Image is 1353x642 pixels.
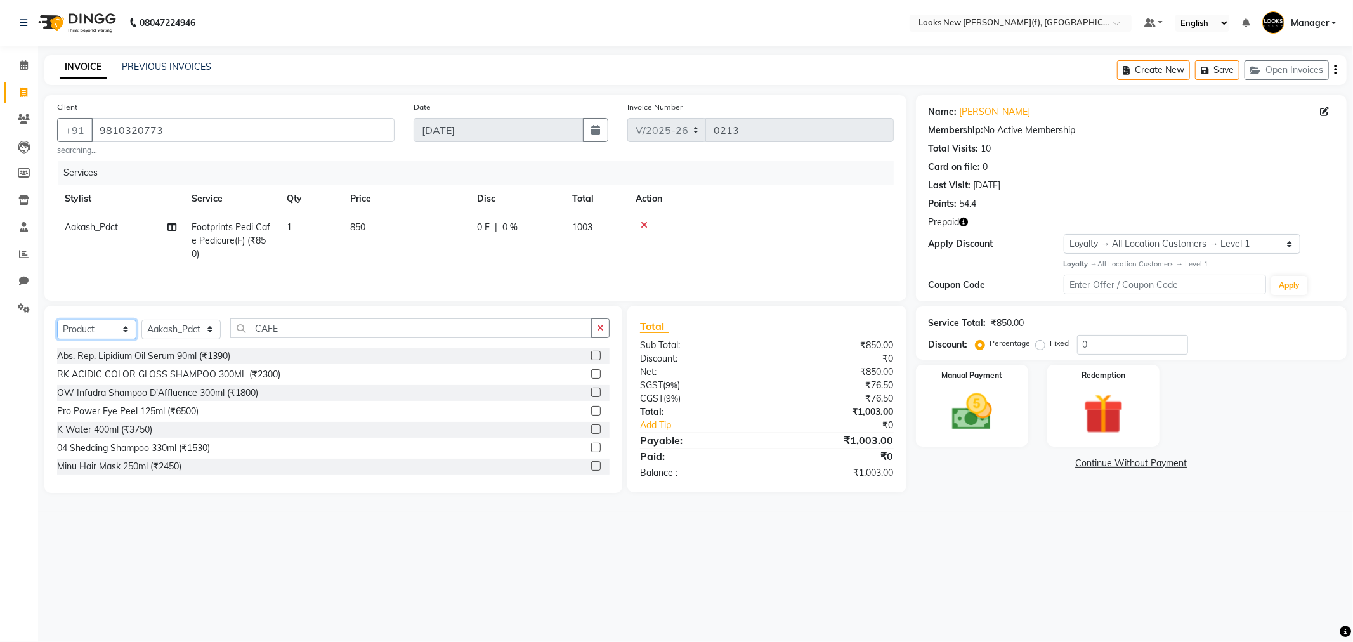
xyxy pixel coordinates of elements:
span: | [495,221,497,234]
th: Disc [469,185,565,213]
label: Date [414,102,431,113]
div: Balance : [631,466,767,480]
input: Search by Name/Mobile/Email/Code [91,118,395,142]
div: K Water 400ml (₹3750) [57,423,152,436]
div: Last Visit: [929,179,971,192]
div: Total: [631,405,767,419]
div: Paid: [631,449,767,464]
div: ₹1,003.00 [767,433,903,448]
div: 04 Shedding Shampoo 330ml (₹1530) [57,442,210,455]
div: Services [58,161,903,185]
th: Price [343,185,469,213]
div: Coupon Code [929,278,1064,292]
div: [DATE] [974,179,1001,192]
a: INVOICE [60,56,107,79]
div: Pro Power Eye Peel 125ml (₹6500) [57,405,199,418]
div: ₹76.50 [767,379,903,392]
button: Open Invoices [1245,60,1329,80]
span: Manager [1291,16,1329,30]
div: Minu Hair Mask 250ml (₹2450) [57,460,181,473]
img: logo [32,5,119,41]
img: _cash.svg [939,389,1005,435]
div: OW Infudra Shampoo D'Affluence 300ml (₹1800) [57,386,258,400]
button: Apply [1271,276,1307,295]
span: 850 [350,221,365,233]
div: Discount: [631,352,767,365]
div: 0 [983,160,988,174]
div: Points: [929,197,957,211]
span: 1003 [572,221,592,233]
th: Qty [279,185,343,213]
span: 0 % [502,221,518,234]
strong: Loyalty → [1064,259,1097,268]
div: 10 [981,142,991,155]
span: 1 [287,221,292,233]
div: ₹0 [790,419,903,432]
div: ₹76.50 [767,392,903,405]
div: Name: [929,105,957,119]
div: Total Visits: [929,142,979,155]
div: ₹850.00 [991,317,1024,330]
button: Save [1195,60,1239,80]
div: ₹0 [767,449,903,464]
th: Total [565,185,628,213]
div: All Location Customers → Level 1 [1064,259,1334,270]
div: ( ) [631,392,767,405]
label: Percentage [990,337,1031,349]
span: CGST [640,393,663,404]
span: Prepaid [929,216,960,229]
div: ₹0 [767,352,903,365]
div: Abs. Rep. Lipidium Oil Serum 90ml (₹1390) [57,350,230,363]
span: 9% [666,393,678,403]
div: ₹1,003.00 [767,405,903,419]
span: Total [640,320,669,333]
img: _gift.svg [1071,389,1136,439]
div: Payable: [631,433,767,448]
input: Enter Offer / Coupon Code [1064,275,1267,294]
div: Apply Discount [929,237,1064,251]
span: 9% [665,380,677,390]
label: Redemption [1082,370,1125,381]
a: PREVIOUS INVOICES [122,61,211,72]
th: Stylist [57,185,184,213]
label: Manual Payment [941,370,1002,381]
div: Net: [631,365,767,379]
div: Sub Total: [631,339,767,352]
a: Continue Without Payment [918,457,1344,470]
button: Create New [1117,60,1190,80]
span: Footprints Pedi Cafe Pedicure(F) (₹850) [192,221,270,259]
div: Card on file: [929,160,981,174]
div: ₹1,003.00 [767,466,903,480]
label: Fixed [1050,337,1069,349]
img: Manager [1262,11,1284,34]
div: Membership: [929,124,984,137]
label: Client [57,102,77,113]
b: 08047224946 [140,5,195,41]
a: Add Tip [631,419,790,432]
div: 54.4 [960,197,977,211]
span: SGST [640,379,663,391]
small: searching... [57,145,395,156]
a: [PERSON_NAME] [960,105,1031,119]
div: ₹850.00 [767,339,903,352]
div: No Active Membership [929,124,1334,137]
button: +91 [57,118,93,142]
th: Action [628,185,894,213]
div: ₹850.00 [767,365,903,379]
div: Discount: [929,338,968,351]
input: Search or Scan [230,318,592,338]
div: Service Total: [929,317,986,330]
span: 0 F [477,221,490,234]
div: ( ) [631,379,767,392]
div: RK ACIDIC COLOR GLOSS SHAMPOO 300ML (₹2300) [57,368,280,381]
th: Service [184,185,279,213]
span: Aakash_Pdct [65,221,118,233]
label: Invoice Number [627,102,683,113]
